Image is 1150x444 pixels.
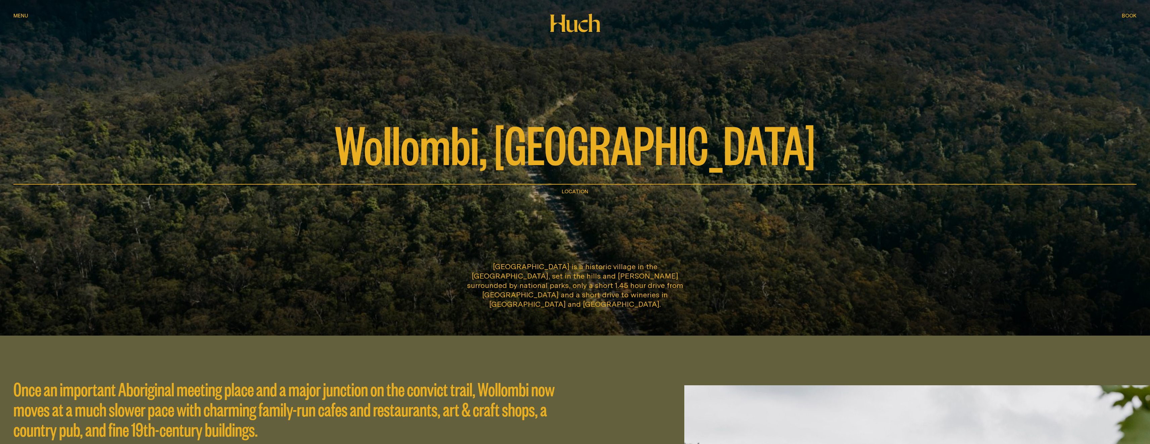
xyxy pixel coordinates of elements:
h1: Location [562,187,588,195]
span: Wollombi, [GEOGRAPHIC_DATA] [335,116,815,170]
span: Menu [13,13,28,18]
p: [GEOGRAPHIC_DATA] is a historic village in the [GEOGRAPHIC_DATA], set in the hills and [PERSON_NA... [462,262,688,309]
button: show booking tray [1122,12,1137,20]
button: show menu [13,12,28,20]
span: Book [1122,13,1137,18]
p: Once an important Aboriginal meeting place and a major junction on the convict trail, Wollombi no... [13,379,562,439]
